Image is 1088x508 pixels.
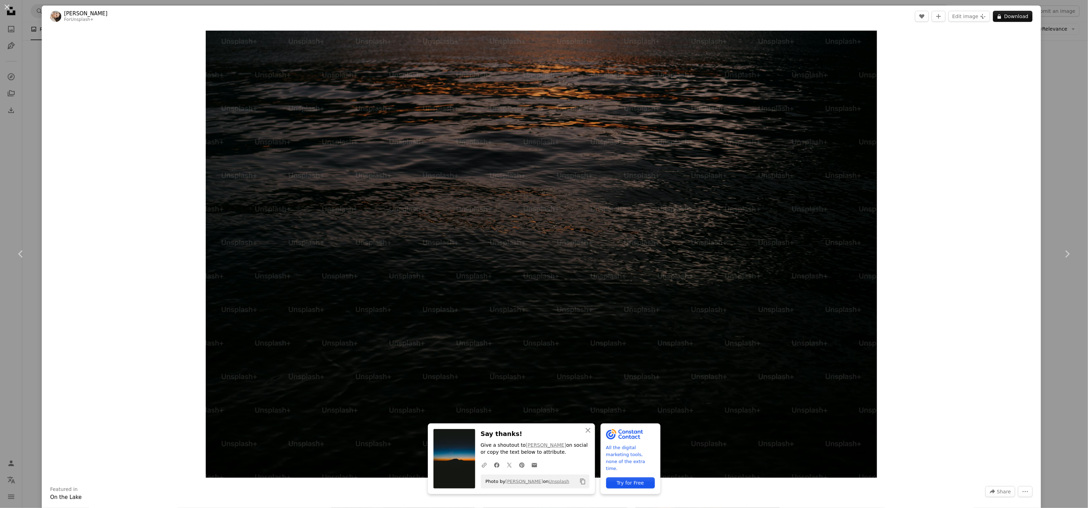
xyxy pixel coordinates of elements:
[64,10,108,17] a: [PERSON_NAME]
[948,11,990,22] button: Edit image
[915,11,929,22] button: Like
[503,458,516,472] a: Share on Twitter
[481,429,589,439] h3: Say thanks!
[528,458,541,472] a: Share over email
[606,429,643,439] img: file-1643061002856-0f96dc078c63image
[526,442,566,448] a: [PERSON_NAME]
[50,494,81,500] a: On the Lake
[64,17,108,23] div: For
[482,476,570,487] span: Photo by on
[206,31,877,478] img: the sun is setting over the water in the ocean
[481,442,589,456] p: Give a shoutout to on social or copy the text below to attribute.
[516,458,528,472] a: Share on Pinterest
[50,486,78,493] h3: Featured in
[206,31,877,478] button: Zoom in on this image
[71,17,94,22] a: Unsplash+
[997,486,1011,497] span: Share
[549,479,569,484] a: Unsplash
[50,11,61,22] img: Go to Polina Kuzovkova's profile
[1018,486,1033,497] button: More Actions
[491,458,503,472] a: Share on Facebook
[506,479,543,484] a: [PERSON_NAME]
[606,477,655,489] div: Try for Free
[601,423,660,494] a: All the digital marketing tools, none of the extra time.Try for Free
[985,486,1015,497] button: Share this image
[993,11,1033,22] button: Download
[1046,221,1088,287] a: Next
[577,476,589,487] button: Copy to clipboard
[606,444,655,472] span: All the digital marketing tools, none of the extra time.
[932,11,946,22] button: Add to Collection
